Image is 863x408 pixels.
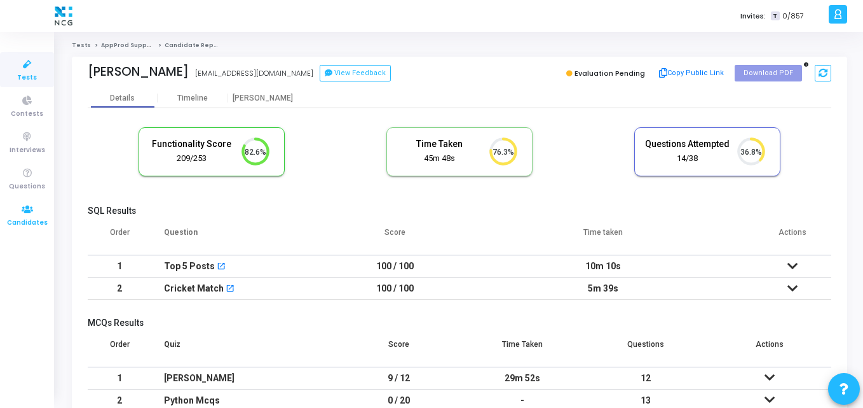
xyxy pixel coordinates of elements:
[320,65,391,81] button: View Feedback
[574,68,645,78] span: Evaluation Pending
[397,139,482,150] h5: Time Taken
[461,332,584,367] th: Time Taken
[72,41,847,50] nav: breadcrumb
[164,256,215,277] div: Top 5 Posts
[88,64,189,79] div: [PERSON_NAME]
[88,220,151,255] th: Order
[165,41,223,49] span: Candidate Report
[149,139,234,150] h5: Functionality Score
[735,65,802,81] button: Download PDF
[10,145,45,156] span: Interviews
[473,368,571,389] div: 29m 52s
[337,332,461,367] th: Score
[226,285,234,294] mat-icon: open_in_new
[88,367,151,390] td: 1
[151,220,337,255] th: Question
[584,367,707,390] td: 12
[7,218,48,229] span: Candidates
[452,255,754,278] td: 10m 10s
[782,11,804,22] span: 0/857
[228,94,297,103] div: [PERSON_NAME]
[151,332,337,367] th: Quiz
[771,11,779,21] span: T
[337,255,452,278] td: 100 / 100
[753,220,831,255] th: Actions
[584,332,707,367] th: Questions
[644,139,730,150] h5: Questions Attempted
[110,94,135,103] div: Details
[337,278,452,300] td: 100 / 100
[195,68,313,79] div: [EMAIL_ADDRESS][DOMAIN_NAME]
[88,318,831,328] h5: MCQs Results
[740,11,766,22] label: Invites:
[9,181,45,192] span: Questions
[337,220,452,255] th: Score
[337,367,461,390] td: 9 / 12
[708,332,831,367] th: Actions
[177,94,208,103] div: Timeline
[164,368,325,389] div: [PERSON_NAME]
[88,255,151,278] td: 1
[655,64,728,83] button: Copy Public Link
[164,278,224,299] div: Cricket Match
[101,41,185,49] a: AppProd Support_NCG_L3
[11,109,43,120] span: Contests
[149,153,234,165] div: 209/253
[88,332,151,367] th: Order
[72,41,91,49] a: Tests
[88,206,831,216] h5: SQL Results
[51,3,76,29] img: logo
[644,153,730,165] div: 14/38
[452,278,754,300] td: 5m 39s
[88,278,151,300] td: 2
[397,153,482,165] div: 45m 48s
[452,220,754,255] th: Time taken
[17,73,37,83] span: Tests
[217,263,226,272] mat-icon: open_in_new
